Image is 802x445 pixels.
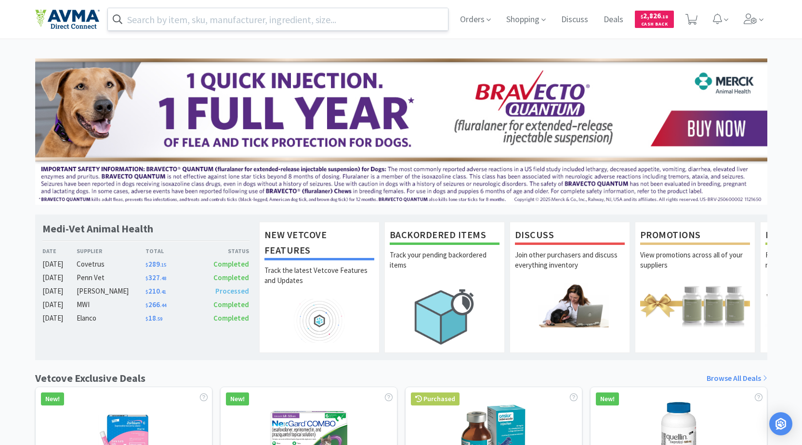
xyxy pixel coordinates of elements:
img: hero_feature_roadmap.png [264,299,374,343]
span: . 18 [661,13,668,20]
span: $ [145,302,148,309]
span: $ [145,289,148,295]
div: Date [42,246,77,256]
a: Backordered ItemsTrack your pending backordered items [384,222,505,353]
span: Completed [213,259,249,269]
div: [DATE] [42,312,77,324]
div: Covetrus [77,258,145,270]
img: hero_backorders.png [390,283,500,350]
p: Track the latest Vetcove Features and Updates [264,265,374,299]
span: . 41 [160,289,166,295]
span: 210 [145,286,166,296]
img: e4e33dab9f054f5782a47901c742baa9_102.png [35,9,100,29]
div: [DATE] [42,272,77,283]
div: [PERSON_NAME] [77,285,145,297]
img: hero_discuss.png [515,283,625,327]
span: . 59 [156,316,162,322]
a: Deals [600,15,627,24]
span: 327 [145,273,166,282]
span: Completed [213,300,249,309]
a: [DATE]MWI$266.44Completed [42,299,250,310]
span: Processed [215,286,249,296]
span: . 44 [160,302,166,309]
a: Browse All Deals [707,372,767,385]
img: hero_promotions.png [640,283,750,327]
h1: New Vetcove Features [264,227,374,260]
a: New Vetcove FeaturesTrack the latest Vetcove Features and Updates [259,222,380,353]
h1: Discuss [515,227,625,245]
span: 266 [145,300,166,309]
a: [DATE][PERSON_NAME]$210.41Processed [42,285,250,297]
div: Open Intercom Messenger [769,412,792,435]
span: . 15 [160,262,166,268]
a: $2,826.18Cash Back [635,6,674,32]
div: Elanco [77,312,145,324]
span: $ [641,13,643,20]
a: Discuss [557,15,592,24]
a: [DATE]Penn Vet$327.48Completed [42,272,250,283]
span: . 48 [160,275,166,282]
span: 289 [145,259,166,269]
h1: Promotions [640,227,750,245]
div: Total [145,246,197,256]
span: 2,826 [641,11,668,20]
a: [DATE]Elanco$18.59Completed [42,312,250,324]
p: Track your pending backordered items [390,250,500,283]
a: DiscussJoin other purchasers and discuss everything inventory [510,222,630,353]
span: 18 [145,313,162,323]
a: [DATE]Covetrus$289.15Completed [42,258,250,270]
div: Status [197,246,250,256]
img: 3ffb5edee65b4d9ab6d7b0afa510b01f.jpg [35,58,767,205]
input: Search by item, sku, manufacturer, ingredient, size... [108,8,448,30]
div: MWI [77,299,145,310]
div: [DATE] [42,285,77,297]
div: Penn Vet [77,272,145,283]
p: Join other purchasers and discuss everything inventory [515,250,625,283]
h1: Backordered Items [390,227,500,245]
h1: Vetcove Exclusive Deals [35,370,145,387]
p: View promotions across all of your suppliers [640,250,750,283]
div: Supplier [77,246,145,256]
span: Cash Back [641,22,668,28]
span: $ [145,262,148,268]
span: $ [145,316,148,322]
a: PromotionsView promotions across all of your suppliers [635,222,755,353]
div: [DATE] [42,299,77,310]
h1: Medi-Vet Animal Health [42,222,153,236]
div: [DATE] [42,258,77,270]
span: Completed [213,313,249,323]
span: Completed [213,273,249,282]
span: $ [145,275,148,282]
